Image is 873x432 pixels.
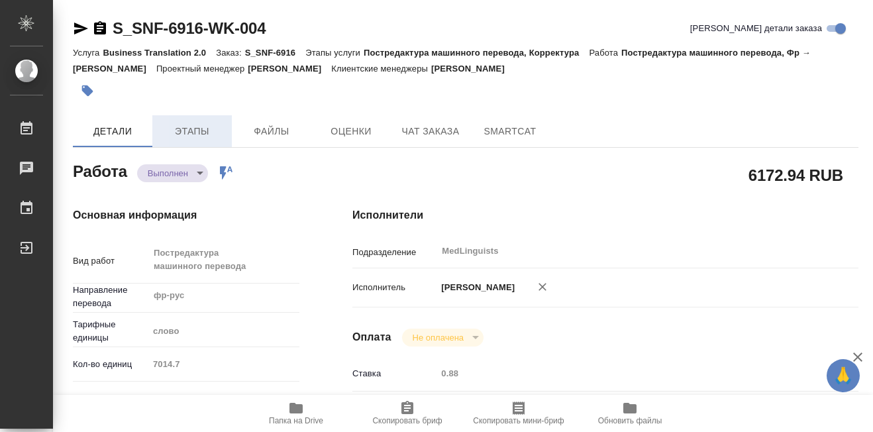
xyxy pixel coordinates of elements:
p: Business Translation 2.0 [103,48,216,58]
p: Исполнитель [352,281,436,294]
button: Скопировать мини-бриф [463,395,574,432]
p: Подразделение [352,246,436,259]
p: Ставка [352,367,436,380]
p: Этапы услуги [305,48,364,58]
div: Выполнен [402,329,484,347]
button: 🙏 [827,359,860,392]
button: Не оплачена [409,332,468,343]
button: Папка на Drive [240,395,352,432]
p: Работа [589,48,621,58]
span: SmartCat [478,123,542,140]
span: Обновить файлы [598,416,662,425]
span: Файлы [240,123,303,140]
p: Тарифные единицы [73,318,148,345]
button: Выполнен [144,168,192,179]
p: Проектный менеджер [156,64,248,74]
p: [PERSON_NAME] [436,281,515,294]
span: Чат заказа [399,123,462,140]
a: S_SNF-6916-WK-004 [113,19,266,37]
h2: 6172.94 RUB [748,164,843,186]
p: Направление перевода [73,284,148,310]
h4: Основная информация [73,207,299,223]
p: S_SNF-6916 [245,48,306,58]
span: Скопировать мини-бриф [473,416,564,425]
button: Добавить тэг [73,76,102,105]
h4: Исполнители [352,207,858,223]
p: [PERSON_NAME] [248,64,331,74]
span: Детали [81,123,144,140]
h2: Работа [73,158,127,182]
button: Скопировать ссылку [92,21,108,36]
span: [PERSON_NAME] детали заказа [690,22,822,35]
button: Скопировать бриф [352,395,463,432]
p: Кол-во единиц [73,358,148,371]
p: Услуга [73,48,103,58]
span: Этапы [160,123,224,140]
div: слово [148,320,299,343]
span: 🙏 [832,362,854,390]
div: Выполнен [137,164,208,182]
button: Скопировать ссылку для ЯМессенджера [73,21,89,36]
p: Клиентские менеджеры [331,64,431,74]
p: Постредактура машинного перевода, Корректура [364,48,589,58]
p: Заказ: [216,48,244,58]
span: Скопировать бриф [372,416,442,425]
p: Вид работ [73,254,148,268]
p: [PERSON_NAME] [431,64,515,74]
p: Общая тематика [73,392,148,405]
input: Пустое поле [436,364,816,383]
span: Оценки [319,123,383,140]
div: Медицина [148,388,299,410]
input: Пустое поле [148,354,299,374]
button: Обновить файлы [574,395,686,432]
button: Удалить исполнителя [528,272,557,301]
span: Папка на Drive [269,416,323,425]
h4: Оплата [352,329,391,345]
